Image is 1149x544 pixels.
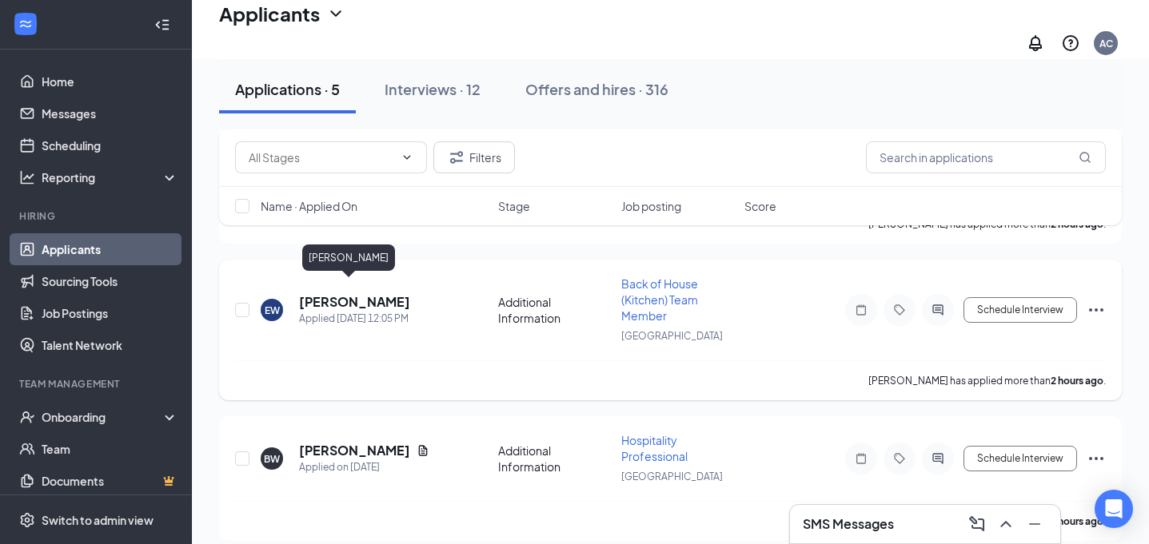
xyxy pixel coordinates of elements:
[498,198,530,214] span: Stage
[299,311,410,327] div: Applied [DATE] 12:05 PM
[18,16,34,32] svg: WorkstreamLogo
[299,442,410,459] h5: [PERSON_NAME]
[996,514,1015,534] svg: ChevronUp
[621,471,723,482] span: [GEOGRAPHIC_DATA]
[525,79,668,99] div: Offers and hires · 316
[299,459,429,475] div: Applied on [DATE]
[1051,375,1103,387] b: 2 hours ago
[19,409,35,425] svg: UserCheck
[621,433,688,463] span: Hospitality Professional
[498,443,612,475] div: Additional Information
[264,452,280,466] div: BW
[928,304,948,316] svg: ActiveChat
[42,465,178,497] a: DocumentsCrown
[868,374,1106,387] p: [PERSON_NAME] has applied more than .
[1022,511,1047,537] button: Minimize
[852,304,871,316] svg: Note
[967,514,987,534] svg: ComposeMessage
[928,452,948,465] svg: ActiveChat
[154,17,170,33] svg: Collapse
[19,169,35,185] svg: Analysis
[1045,515,1103,527] b: 21 hours ago
[42,265,178,297] a: Sourcing Tools
[1087,300,1106,320] svg: Ellipses
[42,297,178,329] a: Job Postings
[19,209,175,223] div: Hiring
[621,330,723,342] span: [GEOGRAPHIC_DATA]
[447,148,466,167] svg: Filter
[433,141,515,173] button: Filter Filters
[993,511,1019,537] button: ChevronUp
[42,169,179,185] div: Reporting
[890,304,909,316] svg: Tag
[42,233,178,265] a: Applicants
[866,141,1106,173] input: Search in applications
[964,511,990,537] button: ComposeMessage
[42,433,178,465] a: Team
[42,329,178,361] a: Talent Network
[265,304,280,317] div: EW
[326,4,345,23] svg: ChevronDown
[261,198,357,214] span: Name · Applied On
[42,129,178,161] a: Scheduling
[385,79,481,99] div: Interviews · 12
[42,409,165,425] div: Onboarding
[401,151,413,164] svg: ChevronDown
[299,293,410,311] h5: [PERSON_NAME]
[498,294,612,326] div: Additional Information
[19,377,175,391] div: Team Management
[1025,514,1044,534] svg: Minimize
[890,452,909,465] svg: Tag
[803,515,894,533] h3: SMS Messages
[1099,37,1113,50] div: AC
[42,66,178,97] a: Home
[1087,449,1106,468] svg: Ellipses
[1061,34,1080,53] svg: QuestionInfo
[1095,490,1133,528] div: Open Intercom Messenger
[744,198,776,214] span: Score
[852,452,871,465] svg: Note
[42,97,178,129] a: Messages
[963,446,1077,471] button: Schedule Interview
[963,297,1077,323] button: Schedule Interview
[235,79,340,99] div: Applications · 5
[249,149,394,166] input: All Stages
[1026,34,1045,53] svg: Notifications
[417,444,429,457] svg: Document
[621,198,681,214] span: Job posting
[42,512,154,528] div: Switch to admin view
[1079,151,1091,164] svg: MagnifyingGlass
[302,244,395,271] div: [PERSON_NAME]
[19,512,35,528] svg: Settings
[621,276,698,323] span: Back of House (Kitchen) Team Member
